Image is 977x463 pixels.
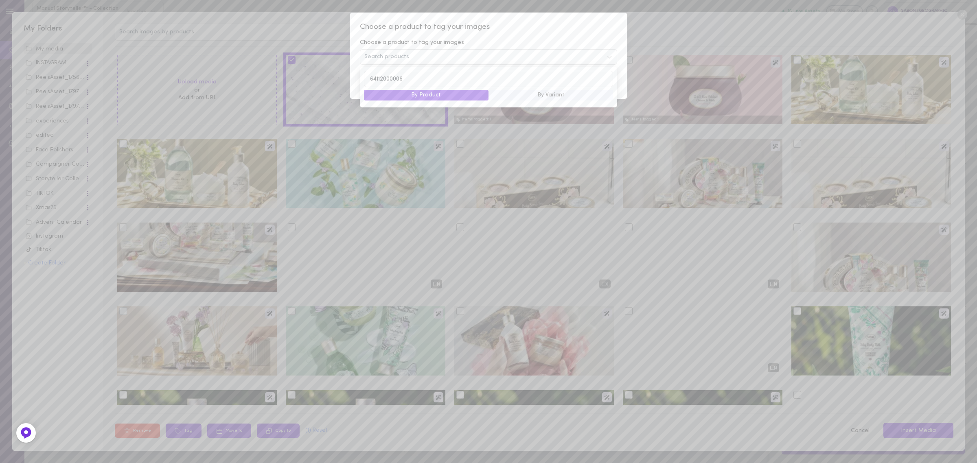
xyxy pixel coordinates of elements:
span: Choose a product to tag your images [360,39,464,47]
button: By Product [364,90,488,100]
button: By Variant [488,90,613,100]
span: Search products [364,54,409,60]
input: Search [364,71,613,87]
span: Choose a product to tag your images [360,22,617,33]
img: Feedback Button [20,427,32,439]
